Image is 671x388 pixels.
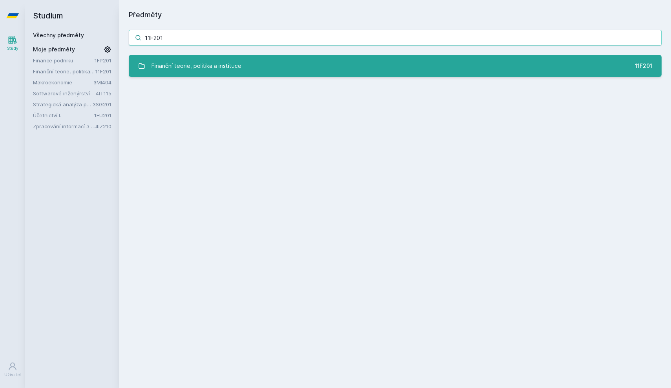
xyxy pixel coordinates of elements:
a: 3MI404 [93,79,111,86]
h1: Předměty [129,9,662,20]
a: 11F201 [95,68,111,75]
a: Strategická analýza pro informatiky a statistiky [33,100,93,108]
a: Uživatel [2,358,24,382]
a: Makroekonomie [33,78,93,86]
a: Finanční teorie, politika a instituce [33,67,95,75]
a: 1FU201 [94,112,111,118]
a: Finanční teorie, politika a instituce 11F201 [129,55,662,77]
a: Zpracování informací a znalostí [33,122,95,130]
a: Účetnictví I. [33,111,94,119]
a: Finance podniku [33,56,95,64]
a: 4IT115 [96,90,111,97]
div: Finanční teorie, politika a instituce [151,58,241,74]
a: Softwarové inženýrství [33,89,96,97]
span: Moje předměty [33,46,75,53]
div: Study [7,46,18,51]
a: Všechny předměty [33,32,84,38]
div: Uživatel [4,372,21,378]
a: 3SG201 [93,101,111,107]
a: Study [2,31,24,55]
a: 4IZ210 [95,123,111,129]
input: Název nebo ident předmětu… [129,30,662,46]
div: 11F201 [635,62,652,70]
a: 1FP201 [95,57,111,64]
